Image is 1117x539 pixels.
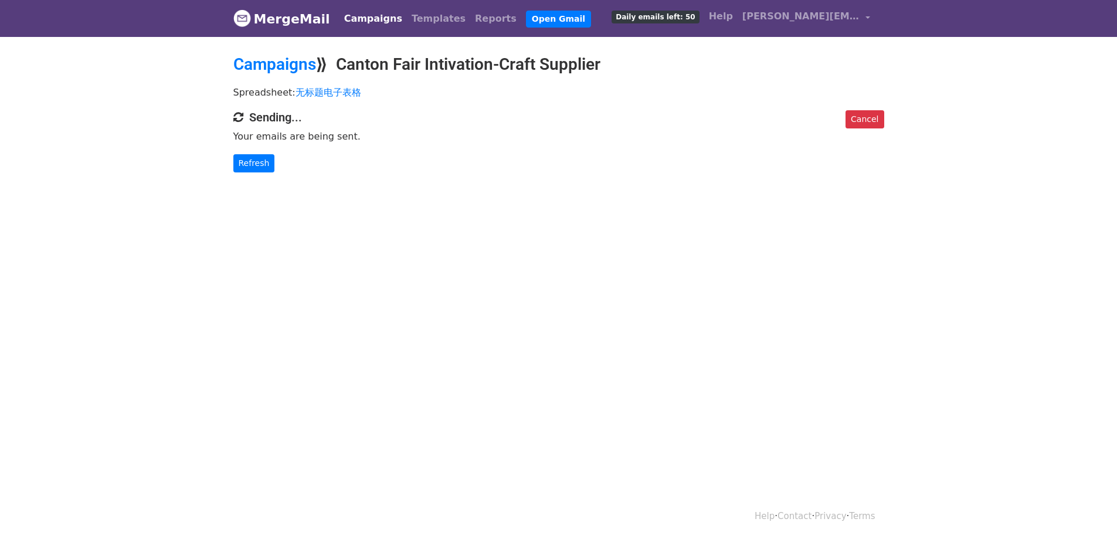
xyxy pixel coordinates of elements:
h2: ⟫ Canton Fair Intivation-Craft Supplier [233,55,884,74]
a: MergeMail [233,6,330,31]
a: Reports [470,7,521,30]
a: Contact [778,511,812,521]
a: Templates [407,7,470,30]
a: Open Gmail [526,11,591,28]
a: Privacy [814,511,846,521]
a: Help [755,511,775,521]
span: [PERSON_NAME][EMAIL_ADDRESS][DOMAIN_NAME] [742,9,860,23]
a: Campaigns [233,55,316,74]
h4: Sending... [233,110,884,124]
p: Your emails are being sent. [233,130,884,143]
a: Terms [849,511,875,521]
img: MergeMail logo [233,9,251,27]
a: 无标题电子表格 [296,87,361,98]
span: Daily emails left: 50 [612,11,699,23]
a: Refresh [233,154,275,172]
p: Spreadsheet: [233,86,884,99]
a: Cancel [846,110,884,128]
a: Help [704,5,738,28]
a: Daily emails left: 50 [607,5,704,28]
a: [PERSON_NAME][EMAIL_ADDRESS][DOMAIN_NAME] [738,5,875,32]
a: Campaigns [339,7,407,30]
